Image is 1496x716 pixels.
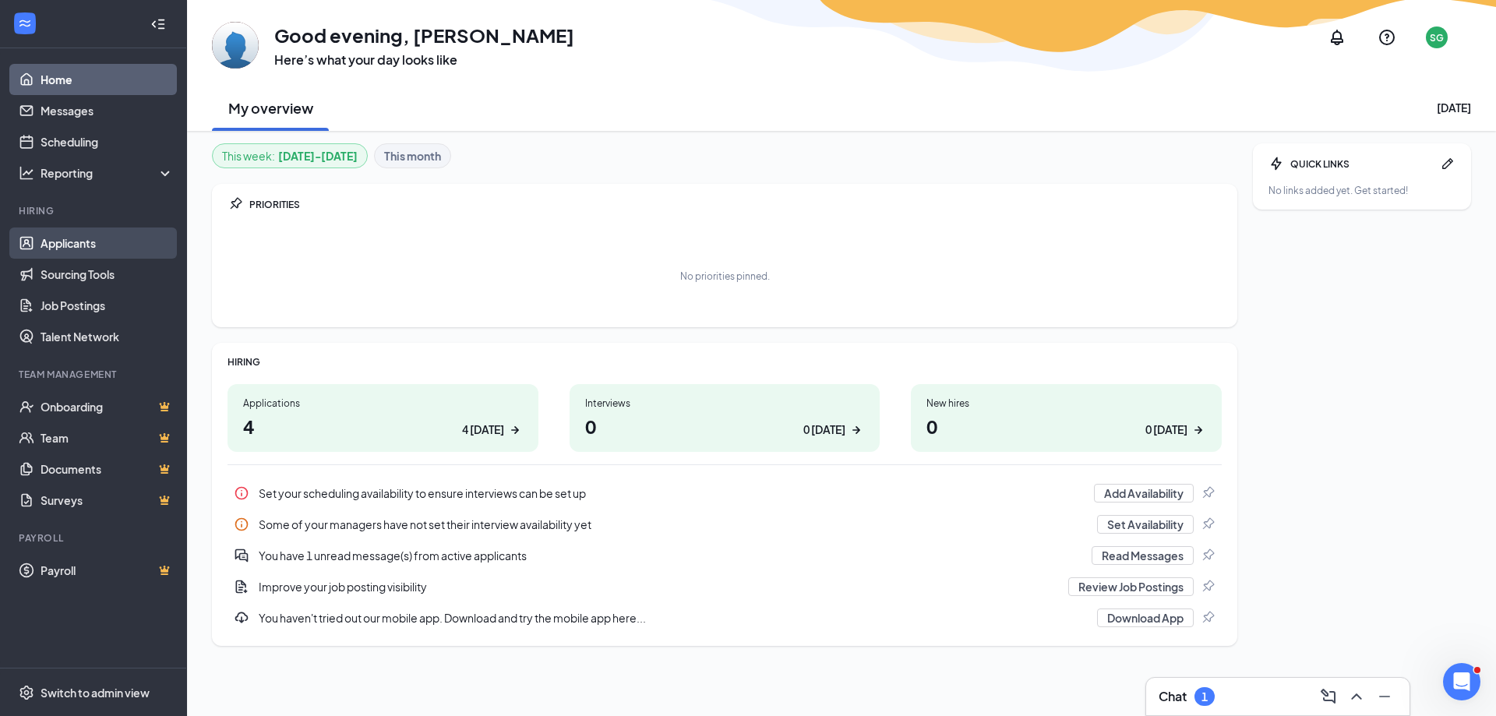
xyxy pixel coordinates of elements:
[1290,157,1434,171] div: QUICK LINKS
[41,685,150,700] div: Switch to admin view
[41,555,174,586] a: PayrollCrown
[1319,687,1338,706] svg: ComposeMessage
[1437,100,1471,115] div: [DATE]
[19,368,171,381] div: Team Management
[228,602,1222,633] a: DownloadYou haven't tried out our mobile app. Download and try the mobile app here...Download AppPin
[41,453,174,485] a: DocumentsCrown
[249,198,1222,211] div: PRIORITIES
[1068,577,1194,596] button: Review Job Postings
[680,270,770,283] div: No priorities pinned.
[274,22,574,48] h1: Good evening, [PERSON_NAME]
[150,16,166,32] svg: Collapse
[849,422,864,438] svg: ArrowRight
[19,685,34,700] svg: Settings
[228,571,1222,602] div: Improve your job posting visibility
[19,165,34,181] svg: Analysis
[585,397,865,410] div: Interviews
[570,384,880,452] a: Interviews00 [DATE]ArrowRight
[1159,688,1187,705] h3: Chat
[1145,421,1187,438] div: 0 [DATE]
[41,321,174,352] a: Talent Network
[228,571,1222,602] a: DocumentAddImprove your job posting visibilityReview Job PostingsPin
[462,421,504,438] div: 4 [DATE]
[41,290,174,321] a: Job Postings
[1200,579,1215,594] svg: Pin
[228,602,1222,633] div: You haven't tried out our mobile app. Download and try the mobile app here...
[1097,515,1194,534] button: Set Availability
[259,517,1088,532] div: Some of your managers have not set their interview availability yet
[41,165,175,181] div: Reporting
[585,413,865,439] h1: 0
[1443,663,1480,700] iframe: Intercom live chat
[19,531,171,545] div: Payroll
[507,422,523,438] svg: ArrowRight
[1328,28,1346,47] svg: Notifications
[1097,608,1194,627] button: Download App
[1201,690,1208,704] div: 1
[234,610,249,626] svg: Download
[234,579,249,594] svg: DocumentAdd
[243,413,523,439] h1: 4
[243,397,523,410] div: Applications
[1200,517,1215,532] svg: Pin
[41,422,174,453] a: TeamCrown
[1344,684,1369,709] button: ChevronUp
[228,509,1222,540] div: Some of your managers have not set their interview availability yet
[228,196,243,212] svg: Pin
[1268,184,1455,197] div: No links added yet. Get started!
[19,204,171,217] div: Hiring
[1191,422,1206,438] svg: ArrowRight
[274,51,574,69] h3: Here’s what your day looks like
[926,413,1206,439] h1: 0
[1200,485,1215,501] svg: Pin
[41,126,174,157] a: Scheduling
[1200,548,1215,563] svg: Pin
[259,485,1085,501] div: Set your scheduling availability to ensure interviews can be set up
[259,610,1088,626] div: You haven't tried out our mobile app. Download and try the mobile app here...
[1375,687,1394,706] svg: Minimize
[234,548,249,563] svg: DoubleChatActive
[228,540,1222,571] div: You have 1 unread message(s) from active applicants
[234,517,249,532] svg: Info
[911,384,1222,452] a: New hires00 [DATE]ArrowRight
[228,478,1222,509] a: InfoSet your scheduling availability to ensure interviews can be set upAdd AvailabilityPin
[278,147,358,164] b: [DATE] - [DATE]
[228,478,1222,509] div: Set your scheduling availability to ensure interviews can be set up
[228,384,538,452] a: Applications44 [DATE]ArrowRight
[259,579,1059,594] div: Improve your job posting visibility
[1347,687,1366,706] svg: ChevronUp
[228,540,1222,571] a: DoubleChatActiveYou have 1 unread message(s) from active applicantsRead MessagesPin
[41,95,174,126] a: Messages
[384,147,441,164] b: This month
[222,147,358,164] div: This week :
[1092,546,1194,565] button: Read Messages
[1268,156,1284,171] svg: Bolt
[259,548,1082,563] div: You have 1 unread message(s) from active applicants
[1200,610,1215,626] svg: Pin
[926,397,1206,410] div: New hires
[234,485,249,501] svg: Info
[228,509,1222,540] a: InfoSome of your managers have not set their interview availability yetSet AvailabilityPin
[41,259,174,290] a: Sourcing Tools
[212,22,259,69] img: Samantha Garcia
[228,355,1222,369] div: HIRING
[803,421,845,438] div: 0 [DATE]
[1316,684,1341,709] button: ComposeMessage
[41,64,174,95] a: Home
[41,391,174,422] a: OnboardingCrown
[17,16,33,31] svg: WorkstreamLogo
[41,485,174,516] a: SurveysCrown
[1094,484,1194,503] button: Add Availability
[41,227,174,259] a: Applicants
[1430,31,1444,44] div: SG
[1440,156,1455,171] svg: Pen
[1372,684,1397,709] button: Minimize
[228,98,313,118] h2: My overview
[1378,28,1396,47] svg: QuestionInfo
